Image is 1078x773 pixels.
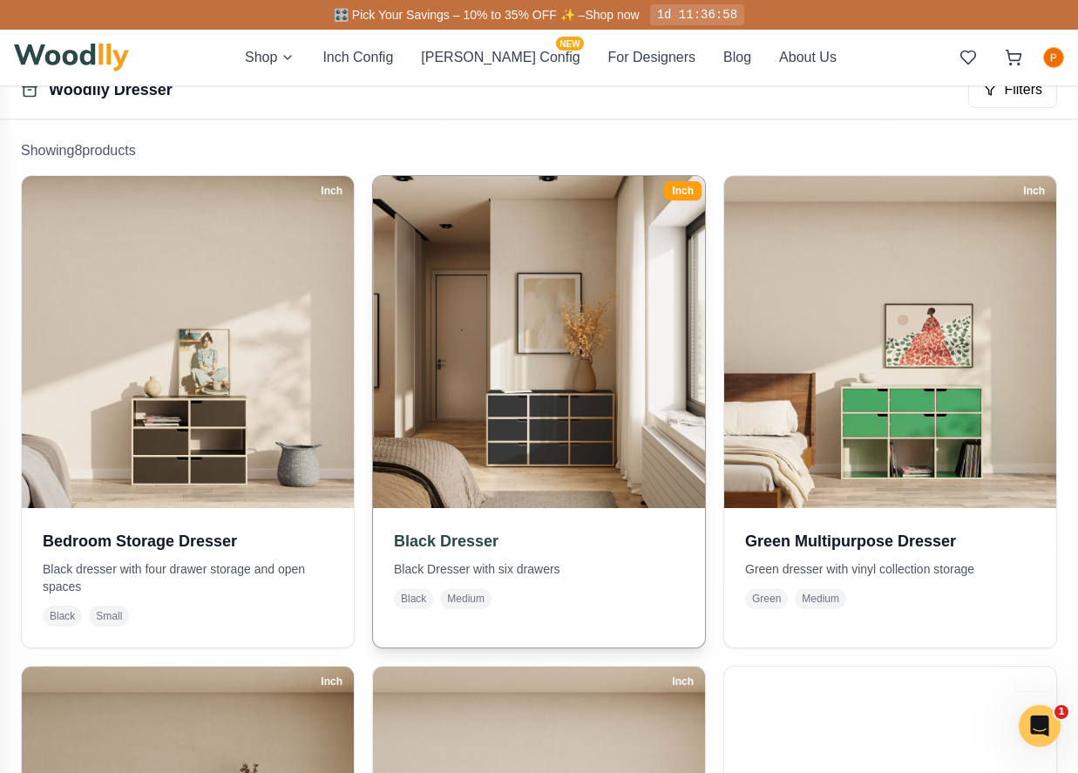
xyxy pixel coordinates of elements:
[1015,181,1053,200] div: Inch
[43,529,333,553] h3: Bedroom Storage Dresser
[556,37,583,51] span: NEW
[43,560,333,595] p: Black dresser with four drawer storage and open spaces
[43,606,82,627] span: Black
[245,47,295,68] button: Shop
[394,588,433,609] span: Black
[745,588,788,609] span: Green
[664,672,702,691] div: Inch
[322,47,393,68] button: Inch Config
[968,71,1057,108] button: Filters
[49,81,173,98] a: Woodlly Dresser
[1043,47,1064,68] button: Pablo Martinez Nieto
[745,529,1035,553] h3: Green Multipurpose Dresser
[608,47,695,68] button: For Designers
[334,8,585,22] span: 🎛️ Pick Your Savings – 10% to 35% OFF ✨ –
[394,529,684,553] h3: Black Dresser
[1004,79,1042,100] span: Filters
[89,606,129,627] span: Small
[650,4,744,25] div: 1d 11:36:58
[421,47,580,68] button: [PERSON_NAME] ConfigNEW
[1054,705,1068,719] span: 1
[745,560,1035,578] p: Green dresser with vinyl collection storage
[1015,672,1053,691] div: Inch
[313,672,350,691] div: Inch
[394,560,684,578] p: Black Dresser with six drawers
[723,47,751,68] button: Blog
[1019,705,1061,747] iframe: Intercom live chat
[724,176,1056,508] img: Green Multipurpose Dresser
[585,8,639,22] a: Shop now
[21,140,1057,161] p: Showing 8 product s
[14,44,129,71] img: Woodlly
[1044,48,1063,67] img: Pablo Martinez Nieto
[364,167,713,516] img: Black Dresser
[22,176,354,508] img: Bedroom Storage Dresser
[313,181,350,200] div: Inch
[440,588,492,609] span: Medium
[664,181,702,200] div: Inch
[795,588,846,609] span: Medium
[779,47,837,68] button: About Us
